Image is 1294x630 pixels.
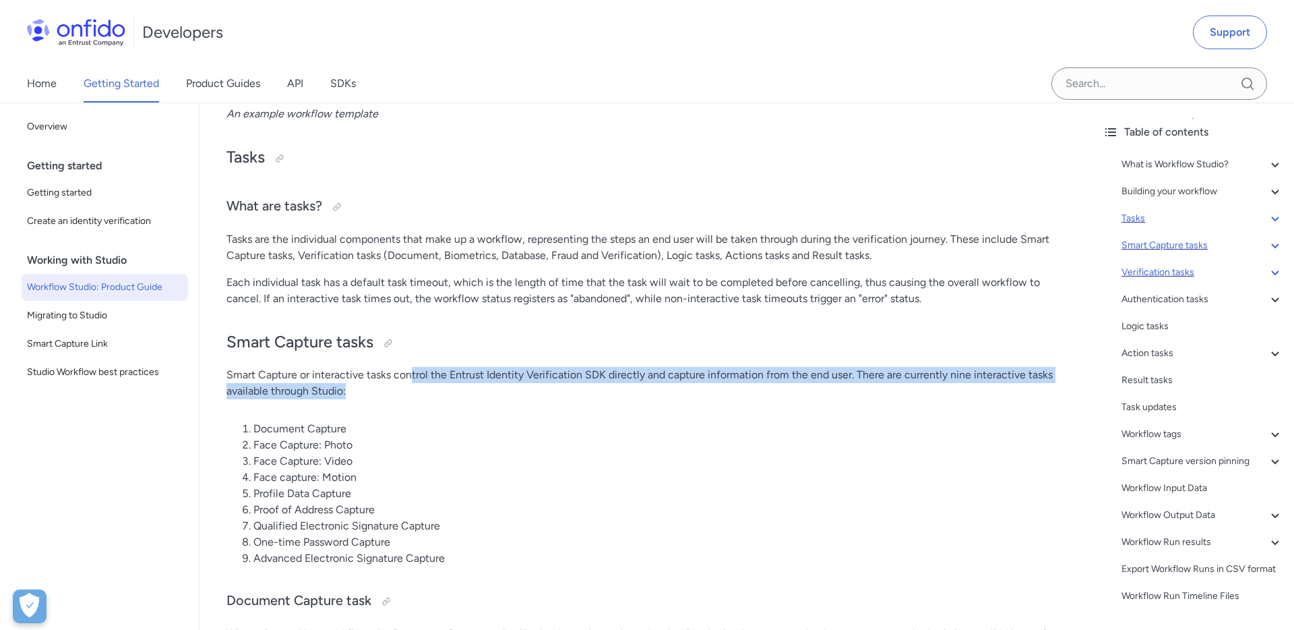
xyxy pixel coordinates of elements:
a: Create an identity verification [22,208,188,235]
a: Workflow tags [1121,426,1283,442]
p: Smart Capture or interactive tasks control the Entrust Identity Verification SDK directly and cap... [226,367,1065,399]
a: Result tasks [1121,372,1283,389]
li: Qualified Electronic Signature Capture [253,518,1065,534]
a: Workflow Input Data [1121,480,1283,496]
input: Onfido search input field [1051,67,1267,100]
img: Onfido Logo [27,19,125,46]
p: Tasks are the individual components that make up a workflow, representing the steps an end user w... [226,231,1065,264]
a: Getting Started [84,65,159,103]
p: Each individual task has a default task timeout, which is the length of time that the task will w... [226,275,1065,307]
span: Smart Capture Link [27,336,183,352]
a: Smart Capture Link [22,331,188,357]
a: Authentication tasks [1121,291,1283,308]
a: Getting started [22,179,188,206]
a: SDKs [330,65,356,103]
a: Logic tasks [1121,318,1283,335]
li: Face capture: Motion [253,469,1065,486]
a: What is Workflow Studio? [1121,156,1283,173]
h3: Document Capture task [226,591,1065,612]
span: Overview [27,119,183,135]
a: Task updates [1121,399,1283,416]
li: Profile Data Capture [253,486,1065,502]
span: Workflow Studio: Product Guide [27,279,183,295]
a: Smart Capture tasks [1121,237,1283,254]
a: Verification tasks [1121,264,1283,281]
a: Support [1193,16,1267,49]
h2: Smart Capture tasks [226,331,1065,354]
span: Migrating to Studio [27,308,183,324]
span: Studio Workflow best practices [27,364,183,380]
em: An example workflow template [226,107,378,120]
a: Export Workflow Runs in CSV format [1121,561,1283,577]
a: Product Guides [186,65,260,103]
h2: Tasks [226,146,1065,169]
a: Studio Workflow best practices [22,359,188,386]
div: Working with Studio [27,247,193,274]
a: Workflow Output Data [1121,507,1283,523]
li: Advanced Electronic Signature Capture [253,550,1065,567]
div: Cookie Preferences [13,590,47,623]
a: Workflow Run results [1121,534,1283,550]
a: Smart Capture version pinning [1121,453,1283,469]
a: Workflow Studio: Product Guide [22,274,188,301]
a: Action tasks [1121,345,1283,362]
a: Workflow Run Timeline Files [1121,588,1283,604]
a: Tasks [1121,210,1283,227]
li: Face Capture: Photo [253,437,1065,453]
li: Proof of Address Capture [253,502,1065,518]
span: Create an identity verification [27,213,183,229]
a: Migrating to Studio [22,302,188,329]
li: One-time Password Capture [253,534,1065,550]
a: Building your workflow [1121,183,1283,200]
button: Open Preferences [13,590,47,623]
div: Table of contents [1103,124,1283,140]
a: Home [27,65,57,103]
span: Getting started [27,185,183,201]
h3: What are tasks? [226,196,1065,218]
a: API [287,65,303,103]
div: Getting started [27,152,193,179]
h1: Developers [142,22,223,43]
li: Face Capture: Video [253,453,1065,469]
a: Overview [22,113,188,140]
li: Document Capture [253,421,1065,437]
